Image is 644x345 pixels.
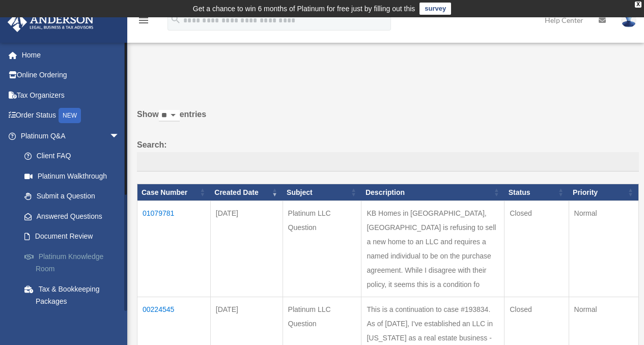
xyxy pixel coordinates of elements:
[193,3,415,15] div: Get a chance to win 6 months of Platinum for free just by filling out this
[137,138,639,171] label: Search:
[7,126,135,146] a: Platinum Q&Aarrow_drop_down
[621,13,636,27] img: User Pic
[137,14,150,26] i: menu
[14,279,135,311] a: Tax & Bookkeeping Packages
[7,105,135,126] a: Order StatusNEW
[7,85,135,105] a: Tax Organizers
[361,184,505,201] th: Description: activate to sort column ascending
[137,152,639,171] input: Search:
[14,206,130,226] a: Answered Questions
[635,2,641,8] div: close
[283,184,361,201] th: Subject: activate to sort column ascending
[14,226,135,247] a: Document Review
[59,108,81,123] div: NEW
[7,65,135,85] a: Online Ordering
[505,201,569,297] td: Closed
[14,146,135,166] a: Client FAQ
[505,184,569,201] th: Status: activate to sort column ascending
[109,126,130,147] span: arrow_drop_down
[137,184,211,201] th: Case Number: activate to sort column ascending
[283,201,361,297] td: Platinum LLC Question
[14,186,135,207] a: Submit a Question
[137,107,639,132] label: Show entries
[569,184,638,201] th: Priority: activate to sort column ascending
[7,45,135,65] a: Home
[569,201,638,297] td: Normal
[137,18,150,26] a: menu
[14,246,135,279] a: Platinum Knowledge Room
[170,14,181,25] i: search
[14,166,135,186] a: Platinum Walkthrough
[210,184,283,201] th: Created Date: activate to sort column ascending
[210,201,283,297] td: [DATE]
[361,201,505,297] td: KB Homes in [GEOGRAPHIC_DATA], [GEOGRAPHIC_DATA] is refusing to sell a new home to an LLC and req...
[5,12,97,32] img: Anderson Advisors Platinum Portal
[419,3,451,15] a: survey
[159,110,180,122] select: Showentries
[137,201,211,297] td: 01079781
